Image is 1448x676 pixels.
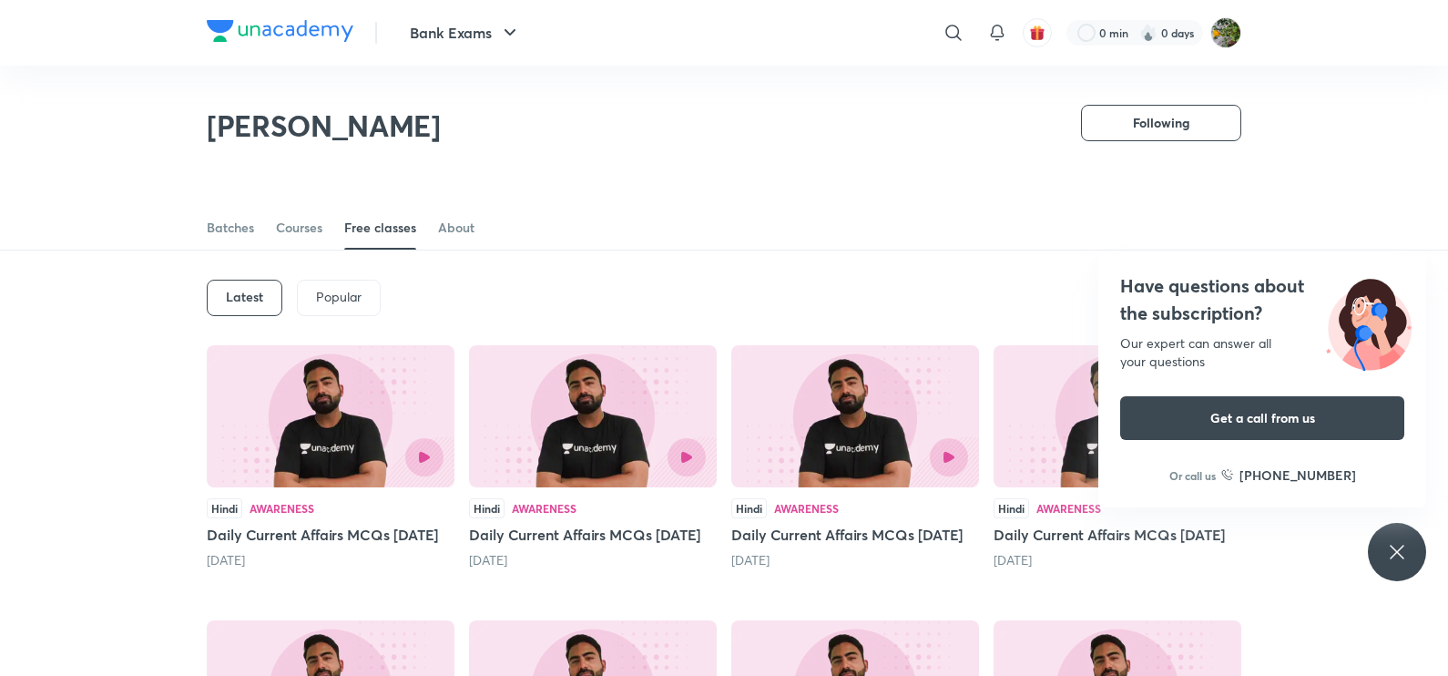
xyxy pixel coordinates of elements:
[469,551,717,569] div: 2 days ago
[207,551,454,569] div: 1 day ago
[731,524,979,546] h5: Daily Current Affairs MCQs [DATE]
[731,345,979,569] div: Daily Current Affairs MCQs 30th September
[1036,503,1101,514] div: Awareness
[207,219,254,237] div: Batches
[1169,467,1216,484] p: Or call us
[1029,25,1045,41] img: avatar
[469,345,717,569] div: Daily Current Affairs MCQs 3rd October
[250,503,314,514] div: Awareness
[1221,466,1356,485] a: [PHONE_NUMBER]
[731,498,767,518] div: Hindi
[344,219,416,237] div: Free classes
[207,20,353,46] a: Company Logo
[994,524,1241,546] h5: Daily Current Affairs MCQs [DATE]
[399,15,532,51] button: Bank Exams
[226,290,263,304] h6: Latest
[344,206,416,250] a: Free classes
[469,498,505,518] div: Hindi
[994,551,1241,569] div: 6 days ago
[1239,466,1356,485] h6: [PHONE_NUMBER]
[1081,105,1241,141] button: Following
[1120,396,1404,440] button: Get a call from us
[994,498,1029,518] div: Hindi
[207,108,441,144] h2: [PERSON_NAME]
[774,503,839,514] div: Awareness
[207,345,454,569] div: Daily Current Affairs MCQs 4th October
[438,219,474,237] div: About
[438,206,474,250] a: About
[1133,114,1189,132] span: Following
[316,290,362,304] p: Popular
[731,551,979,569] div: 5 days ago
[1139,24,1157,42] img: streak
[1120,272,1404,327] h4: Have questions about the subscription?
[207,206,254,250] a: Batches
[276,219,322,237] div: Courses
[1120,334,1404,371] div: Our expert can answer all your questions
[207,498,242,518] div: Hindi
[512,503,576,514] div: Awareness
[994,345,1241,569] div: Daily Current Affairs MCQs 29th September
[1210,17,1241,48] img: Sweksha soni
[207,524,454,546] h5: Daily Current Affairs MCQs [DATE]
[207,20,353,42] img: Company Logo
[276,206,322,250] a: Courses
[1311,272,1426,371] img: ttu_illustration_new.svg
[1023,18,1052,47] button: avatar
[469,524,717,546] h5: Daily Current Affairs MCQs [DATE]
